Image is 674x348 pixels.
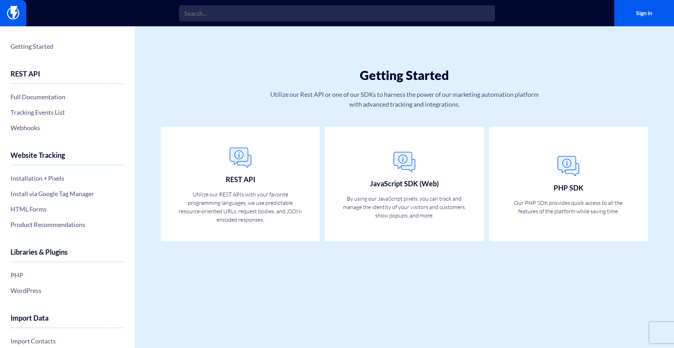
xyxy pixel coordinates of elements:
a: JavaScript SDK (Web) By using our JavaScript pixels, you can track and manage the identity of you... [325,127,484,241]
a: REST API Utilize our REST APIs with your favorite programming languages, we use predictable resou... [161,127,320,241]
h4: Import Data [11,314,124,328]
a: PHP SDK Our PHP SDK provides quick access to all the features of the platform while saving time. [489,127,648,241]
a: HTML Forms [11,203,124,215]
a: Installation + Pixels [11,172,124,184]
a: Install via Google Tag Manager [11,188,124,200]
p: By using our JavaScript pixels, you can track and manage the identity of your visitors and custom... [342,194,467,220]
p: Our PHP SDK provides quick access to all the features of the platform while saving time. [506,199,630,215]
h3: PHP SDK [554,184,583,192]
h4: REST API [11,70,124,84]
a: WordPress [11,285,124,296]
p: Utilize our REST APIs with your favorite programming languages, we use predictable resource-orien... [178,190,303,224]
a: PHP [11,269,124,281]
a: Webhooks [11,122,124,134]
h4: Website Tracking [11,151,124,165]
h3: JavaScript SDK (Web) [370,180,439,187]
a: Getting Started [11,40,124,52]
h4: Libraries & Plugins [11,248,124,262]
a: Tracking Events List [11,106,124,118]
a: Product Recommendations [11,219,124,230]
img: General.png [390,148,418,176]
input: Search... [179,5,495,21]
p: Utilize our Rest API or one of our SDKs to harness the power of our marketing automation platform... [268,89,541,109]
a: Full Documentation [11,91,124,103]
a: Import Contacts [11,335,124,347]
img: General.png [226,144,255,172]
h3: REST API [226,175,255,183]
img: General.png [554,152,582,180]
h1: Getting Started [177,68,632,82]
